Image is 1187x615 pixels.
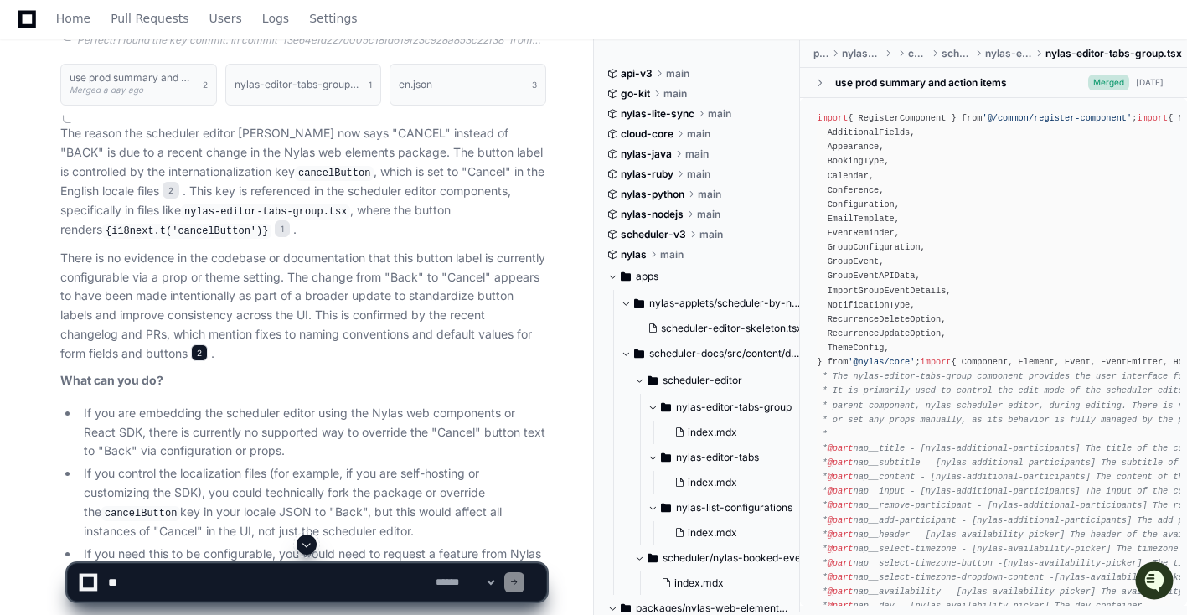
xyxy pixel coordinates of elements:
[666,67,689,80] span: main
[668,471,805,494] button: index.mdx
[661,498,671,518] svg: Directory
[621,340,802,367] button: scheduler-docs/src/content/docs/web-elements
[668,421,805,444] button: index.mdx
[70,73,194,83] h1: use prod summary and action items
[101,506,180,521] code: cancelButton
[1133,560,1179,605] iframe: Open customer support
[621,208,684,221] span: nylas-nodejs
[634,293,644,313] svg: Directory
[17,17,50,50] img: PlayerZero
[60,64,217,106] button: use prod summary and action itemsMerged a day ago2
[118,175,203,189] a: Powered byPylon
[57,125,275,142] div: Start new chat
[621,67,653,80] span: api-v3
[828,515,854,525] span: @part
[688,476,737,489] span: index.mdx
[634,367,815,394] button: scheduler-editor
[57,142,212,155] div: We're available if you need us!
[663,87,687,101] span: main
[676,401,792,414] span: nylas-editor-tabs-group
[621,266,631,287] svg: Directory
[621,127,673,141] span: cloud-core
[275,220,290,237] span: 1
[649,347,802,360] span: scheduler-docs/src/content/docs/web-elements
[685,147,709,161] span: main
[532,78,537,91] span: 3
[698,188,721,201] span: main
[225,64,382,106] button: nylas-editor-tabs-group.tsx1
[79,404,546,461] li: If you are embedding the scheduler editor using the Nylas web components or React SDK, there is c...
[661,447,671,468] svg: Directory
[209,13,242,23] span: Users
[687,127,710,141] span: main
[295,166,374,181] code: cancelButton
[607,263,788,290] button: apps
[56,13,90,23] span: Home
[621,188,684,201] span: nylas-python
[688,426,737,439] span: index.mdx
[982,113,1132,123] span: '@/common/register-component'
[687,168,710,181] span: main
[648,370,658,390] svg: Directory
[660,248,684,261] span: main
[649,297,802,310] span: nylas-applets/scheduler-by-nylas-web/src/components
[648,494,815,521] button: nylas-list-configurations
[688,526,737,540] span: index.mdx
[102,224,271,239] code: {i18next.t('cancelButton')}
[828,457,854,468] span: @part
[77,34,546,47] div: Perfect! I found the key commit. In commit `f3e64efd227d005c18fd619f23c928a853c22f38` from [DATE]...
[848,357,915,367] span: '@nylas/core'
[817,113,848,123] span: import
[167,176,203,189] span: Pylon
[813,47,828,60] span: packages
[676,501,792,514] span: nylas-list-configurations
[17,67,305,94] div: Welcome
[636,270,658,283] span: apps
[699,228,723,241] span: main
[1045,47,1182,60] span: nylas-editor-tabs-group.tsx
[842,47,881,60] span: nylas-web-elements
[60,249,546,364] p: There is no evidence in the codebase or documentation that this button label is currently configu...
[285,130,305,150] button: Start new chat
[1136,76,1164,89] div: [DATE]
[621,290,802,317] button: nylas-applets/scheduler-by-nylas-web/src/components
[828,530,854,540] span: @part
[1137,113,1168,123] span: import
[621,228,686,241] span: scheduler-v3
[621,87,650,101] span: go-kit
[648,444,815,471] button: nylas-editor-tabs
[17,125,47,155] img: 1756235613930-3d25f9e4-fa56-45dd-b3ad-e072dfbd1548
[697,208,720,221] span: main
[708,107,731,121] span: main
[676,451,759,464] span: nylas-editor-tabs
[663,374,742,387] span: scheduler-editor
[621,107,694,121] span: nylas-lite-sync
[828,443,854,453] span: @part
[621,168,673,181] span: nylas-ruby
[641,317,803,340] button: scheduler-editor-skeleton.tsx
[191,344,208,361] span: 2
[835,76,1007,90] div: use prod summary and action items
[390,64,546,106] button: en.json3
[621,248,647,261] span: nylas
[309,13,357,23] span: Settings
[828,486,854,496] span: @part
[634,344,644,364] svg: Directory
[828,500,854,510] span: @part
[111,13,188,23] span: Pull Requests
[942,47,972,60] span: scheduler-editor
[70,85,143,95] span: Merged a day ago
[921,357,952,367] span: import
[621,147,672,161] span: nylas-java
[908,47,928,60] span: components
[181,204,350,220] code: nylas-editor-tabs-group.tsx
[661,322,803,335] span: scheduler-editor-skeleton.tsx
[60,373,163,387] strong: What can you do?
[203,78,208,91] span: 2
[60,124,546,240] p: The reason the scheduler editor [PERSON_NAME] now says "CANCEL" instead of "BACK" is due to a rec...
[668,521,805,545] button: index.mdx
[828,472,854,482] span: @part
[79,464,546,541] li: If you control the localization files (for example, if you are self-hosting or customizing the SD...
[235,80,361,90] h1: nylas-editor-tabs-group.tsx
